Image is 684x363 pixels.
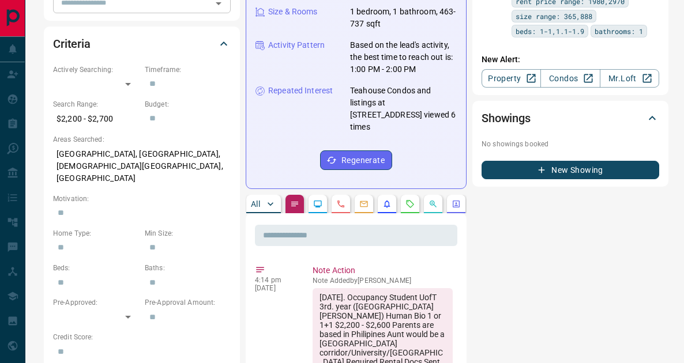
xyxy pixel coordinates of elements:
[53,109,139,128] p: $2,200 - $2,700
[429,199,438,209] svg: Opportunities
[255,284,295,292] p: [DATE]
[405,199,415,209] svg: Requests
[268,6,318,18] p: Size & Rooms
[53,35,91,53] h2: Criteria
[595,25,643,37] span: bathrooms: 1
[600,69,659,88] a: Mr.Loft
[53,30,231,58] div: Criteria
[320,150,392,170] button: Regenerate
[359,199,369,209] svg: Emails
[53,99,139,109] p: Search Range:
[145,297,231,308] p: Pre-Approval Amount:
[350,85,457,133] p: Teahouse Condos and listings at [STREET_ADDRESS] viewed 6 times
[53,145,231,188] p: [GEOGRAPHIC_DATA], [GEOGRAPHIC_DATA], [DEMOGRAPHIC_DATA][GEOGRAPHIC_DATA], [GEOGRAPHIC_DATA]
[350,6,457,30] p: 1 bedroom, 1 bathroom, 463-737 sqft
[53,263,139,273] p: Beds:
[482,54,659,66] p: New Alert:
[255,276,295,284] p: 4:14 pm
[53,332,231,342] p: Credit Score:
[452,199,461,209] svg: Agent Actions
[516,25,584,37] span: beds: 1-1,1.1-1.9
[145,228,231,239] p: Min Size:
[313,277,453,285] p: Note Added by [PERSON_NAME]
[290,199,299,209] svg: Notes
[482,139,659,149] p: No showings booked
[482,109,531,127] h2: Showings
[336,199,345,209] svg: Calls
[251,200,260,208] p: All
[53,65,139,75] p: Actively Searching:
[53,194,231,204] p: Motivation:
[313,199,322,209] svg: Lead Browsing Activity
[268,85,333,97] p: Repeated Interest
[482,104,659,132] div: Showings
[482,161,659,179] button: New Showing
[313,264,453,277] p: Note Action
[145,99,231,109] p: Budget:
[268,39,325,51] p: Activity Pattern
[382,199,392,209] svg: Listing Alerts
[145,65,231,75] p: Timeframe:
[53,228,139,239] p: Home Type:
[145,263,231,273] p: Baths:
[482,69,541,88] a: Property
[516,10,592,22] span: size range: 365,888
[540,69,600,88] a: Condos
[53,297,139,308] p: Pre-Approved:
[350,39,457,75] p: Based on the lead's activity, the best time to reach out is: 1:00 PM - 2:00 PM
[53,134,231,145] p: Areas Searched:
